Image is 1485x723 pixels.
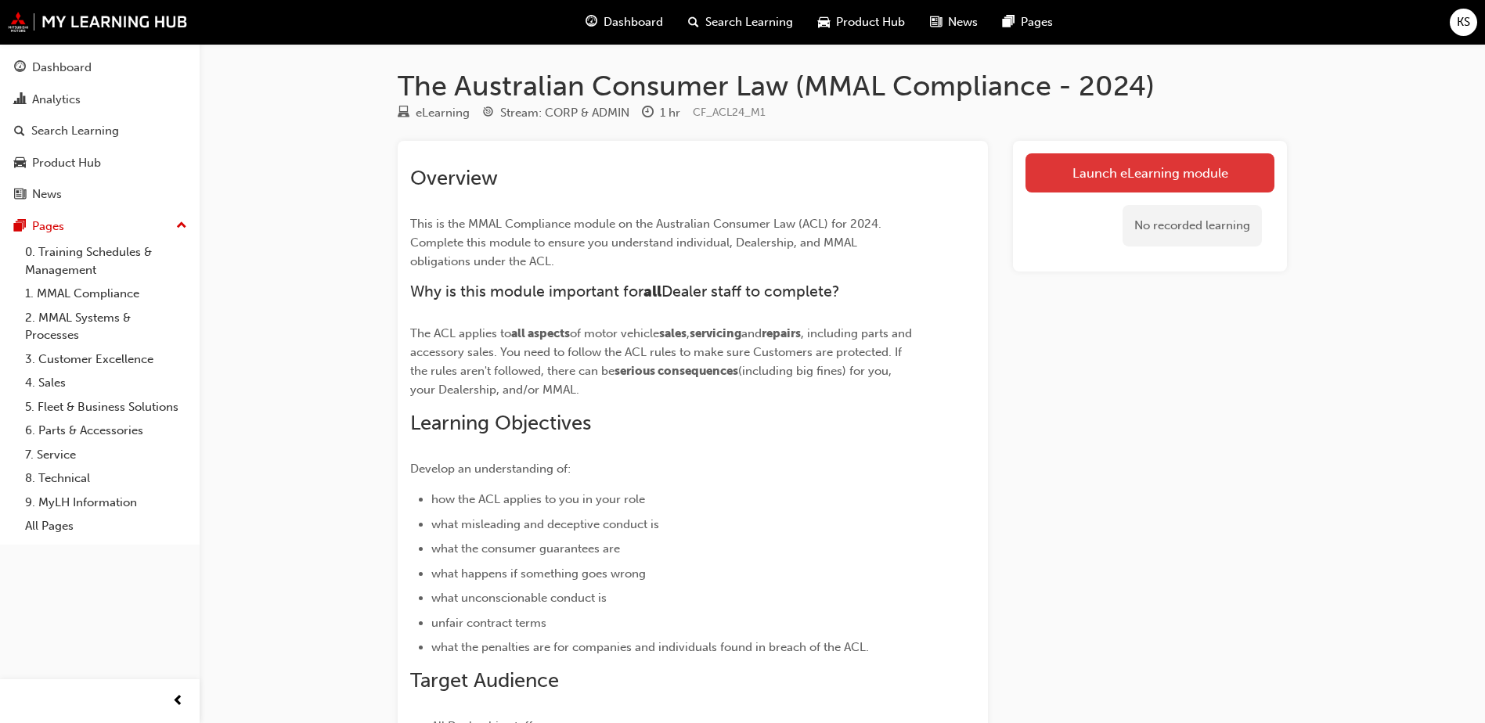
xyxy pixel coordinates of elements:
span: Develop an understanding of: [410,462,571,476]
a: 0. Training Schedules & Management [19,240,193,282]
span: , including parts and accessory sales. You need to follow the ACL rules to make sure Customers ar... [410,326,915,378]
span: repairs [762,326,801,340]
span: The ACL applies to [410,326,511,340]
span: news-icon [14,188,26,202]
a: 8. Technical [19,466,193,491]
div: eLearning [416,104,470,122]
span: pages-icon [1003,13,1015,32]
span: car-icon [818,13,830,32]
a: 3. Customer Excellence [19,347,193,372]
div: Search Learning [31,122,119,140]
span: what unconscionable conduct is [431,591,607,605]
span: Learning Objectives [410,411,591,435]
span: unfair contract terms [431,616,546,630]
div: Duration [642,103,680,123]
h1: The Australian Consumer Law (MMAL Compliance - 2024) [398,69,1287,103]
div: Product Hub [32,154,101,172]
span: Why is this module important for [410,282,643,300]
span: news-icon [930,13,942,32]
button: Pages [6,212,193,241]
span: learningResourceType_ELEARNING-icon [398,106,409,120]
a: guage-iconDashboard [573,6,676,38]
span: serious consequences [615,364,738,378]
span: all [643,282,661,300]
a: search-iconSearch Learning [676,6,806,38]
div: Stream: CORP & ADMIN [500,104,629,122]
img: mmal [8,12,188,32]
a: news-iconNews [917,6,990,38]
span: Pages [1021,13,1053,31]
a: Launch eLearning module [1025,153,1274,192]
span: servicing [690,326,741,340]
a: 9. MyLH Information [19,491,193,515]
span: all aspects [511,326,570,340]
div: Stream [482,103,629,123]
span: chart-icon [14,93,26,107]
div: Analytics [32,91,81,109]
span: Dashboard [604,13,663,31]
a: 6. Parts & Accessories [19,419,193,443]
span: , [687,326,690,340]
span: Search Learning [705,13,793,31]
span: search-icon [688,13,699,32]
div: News [32,185,62,203]
span: KS [1457,13,1470,31]
span: prev-icon [172,692,184,711]
span: pages-icon [14,220,26,234]
button: KS [1450,9,1477,36]
span: how the ACL applies to you in your role [431,492,645,506]
a: All Pages [19,514,193,538]
span: sales [659,326,687,340]
span: This is the MMAL Compliance module on the Australian Consumer Law (ACL) for 2024. Complete this m... [410,217,885,268]
span: target-icon [482,106,494,120]
span: guage-icon [586,13,597,32]
span: Overview [410,166,498,190]
a: pages-iconPages [990,6,1065,38]
a: Dashboard [6,53,193,82]
a: 4. Sales [19,371,193,395]
span: car-icon [14,156,26,171]
a: car-iconProduct Hub [806,6,917,38]
span: Learning resource code [693,106,766,119]
span: of motor vehicle [570,326,659,340]
button: DashboardAnalyticsSearch LearningProduct HubNews [6,50,193,212]
a: News [6,180,193,209]
div: No recorded learning [1123,205,1262,246]
div: 1 hr [660,104,680,122]
span: what the penalties are for companies and individuals found in breach of the ACL. [431,640,869,654]
span: what the consumer guarantees are [431,541,620,556]
a: 1. MMAL Compliance [19,282,193,306]
a: 7. Service [19,443,193,467]
a: 5. Fleet & Business Solutions [19,395,193,419]
span: and [741,326,762,340]
div: Type [398,103,470,123]
span: News [948,13,978,31]
span: what happens if something goes wrong [431,567,646,581]
a: Search Learning [6,117,193,146]
a: Product Hub [6,149,193,178]
span: guage-icon [14,61,26,75]
div: Pages [32,218,64,236]
span: Dealer staff to complete? [661,282,840,300]
span: up-icon [176,216,187,236]
div: Dashboard [32,59,92,77]
span: Target Audience [410,668,559,692]
a: 2. MMAL Systems & Processes [19,306,193,347]
a: Analytics [6,85,193,114]
span: Product Hub [836,13,905,31]
span: clock-icon [642,106,654,120]
span: search-icon [14,124,25,138]
span: what misleading and deceptive conduct is [431,517,659,531]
